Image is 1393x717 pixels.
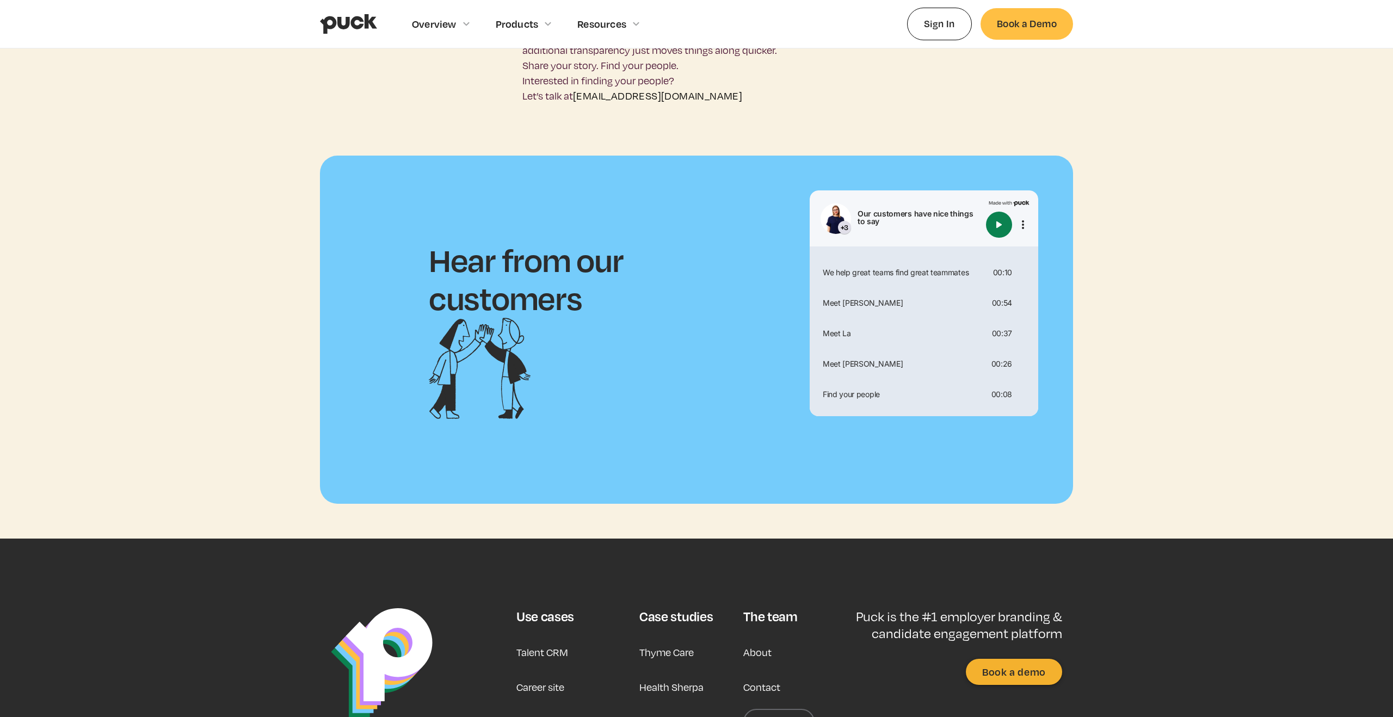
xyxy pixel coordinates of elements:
button: More options [1016,218,1030,231]
a: Book a demo [966,659,1062,685]
div: Use cases [516,608,574,625]
p: Puck is the #1 employer branding & candidate engagement platform [825,608,1062,641]
div: 00:08 [991,391,1012,398]
button: Play [986,212,1012,238]
div: We help great teams find great teammates00:10More options [814,259,1034,286]
div: Our customers have nice things to say [858,210,982,225]
div: Meet [PERSON_NAME] [818,360,987,368]
div: Meet [PERSON_NAME]00:54More options [814,290,1034,316]
div: 00:26 [991,360,1012,368]
div: The team [743,608,797,625]
a: Talent CRM [516,639,568,665]
h2: Hear from our customers [429,240,736,317]
div: Resources [577,18,626,30]
div: 00:37 [992,330,1012,337]
div: Find your people [818,391,987,398]
a: Sign In [907,8,972,40]
img: Made with Puck [989,199,1030,206]
div: Overview [412,18,457,30]
a: Thyme Care [639,639,694,665]
div: 00:54 [992,299,1012,307]
div: We help great teams find great teammates [818,269,989,276]
div: 00:10 [993,269,1012,276]
a: Health Sherpa [639,674,704,700]
div: Meet La00:37More options [814,320,1034,347]
div: Meet [PERSON_NAME] [818,299,988,307]
div: Meet [PERSON_NAME]00:26More options [814,351,1034,377]
a: About [743,639,772,665]
a: [EMAIL_ADDRESS][DOMAIN_NAME] [573,90,742,102]
a: Contact [743,674,780,700]
img: Sarah Ruth Boyer headshot [821,203,851,234]
div: Products [496,18,539,30]
div: Case studies [639,608,713,625]
div: +3 [838,221,851,234]
a: Book a Demo [981,8,1073,39]
div: Meet La [818,330,988,337]
div: Find your people00:08More options [814,381,1034,407]
a: Career site [516,674,564,700]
